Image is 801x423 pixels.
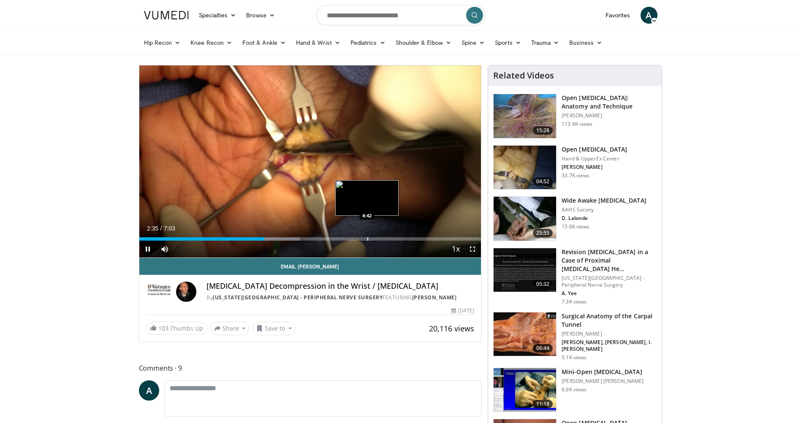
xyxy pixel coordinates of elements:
span: 05:32 [533,280,553,288]
a: A [641,7,657,24]
img: Washington University School of Medicine - Peripheral Nerve Surgery [146,282,173,302]
div: By FEATURING [206,294,474,301]
a: Specialties [194,7,242,24]
p: [US_STATE][GEOGRAPHIC_DATA] - Peripheral Nerve Surgery [562,275,657,288]
a: 15:28 Open [MEDICAL_DATA]: Anatomy and Technique [PERSON_NAME] 113.9K views [493,94,657,138]
a: Business [564,34,607,51]
span: Comments 9 [139,363,482,374]
a: Trauma [526,34,565,51]
span: 25:55 [533,229,553,237]
a: Favorites [600,7,635,24]
p: [PERSON_NAME], [PERSON_NAME], I. [PERSON_NAME] [562,339,657,352]
img: wide_awake_carpal_tunnel_100008556_2.jpg.150x105_q85_crop-smart_upscale.jpg [494,197,556,241]
span: 04:52 [533,177,553,186]
p: [PERSON_NAME] [PERSON_NAME] [562,378,644,385]
img: 302022_0003_1.png.150x105_q85_crop-smart_upscale.jpg [494,368,556,412]
h4: [MEDICAL_DATA] Decompression in the Wrist / [MEDICAL_DATA] [206,282,474,291]
button: Fullscreen [464,241,481,258]
button: Playback Rate [447,241,464,258]
h3: Mini-Open [MEDICAL_DATA] [562,368,644,376]
span: 11:18 [533,400,553,408]
a: 25:55 Wide Awake [MEDICAL_DATA] AAHS Society D. Lalonde 15.6K views [493,196,657,241]
span: 103 [158,324,168,332]
input: Search topics, interventions [316,5,485,25]
div: [DATE] [451,307,474,315]
h3: Surgical Anatomy of the Carpal Tunnel [562,312,657,329]
a: Sports [490,34,526,51]
a: Spine [456,34,490,51]
button: Save to [253,322,296,335]
p: 113.9K views [562,121,592,127]
h4: Related Videos [493,70,554,81]
img: Videography---Title-Standard_0_3.jpg.150x105_q85_crop-smart_upscale.jpg [494,248,556,292]
div: Progress Bar [139,237,481,241]
p: Hand & UpperEx Center [562,155,627,162]
a: Shoulder & Elbow [391,34,456,51]
button: Pause [139,241,156,258]
a: Pediatrics [345,34,391,51]
a: Browse [241,7,280,24]
p: 7.3K views [562,298,586,305]
p: 15.6K views [562,223,589,230]
a: 11:18 Mini-Open [MEDICAL_DATA] [PERSON_NAME] [PERSON_NAME] 6.9K views [493,368,657,412]
img: Avatar [176,282,196,302]
p: 33.7K views [562,172,589,179]
h3: Open [MEDICAL_DATA]: Anatomy and Technique [562,94,657,111]
a: 05:32 Revision [MEDICAL_DATA] in a Case of Proximal [MEDICAL_DATA] He… [US_STATE][GEOGRAPHIC_DATA... [493,248,657,305]
img: 6bc13ebe-c2d8-4f72-b17c-7e540134e64e.150x105_q85_crop-smart_upscale.jpg [494,312,556,356]
h3: Wide Awake [MEDICAL_DATA] [562,196,646,205]
a: 04:52 Open [MEDICAL_DATA] Hand & UpperEx Center [PERSON_NAME] 33.7K views [493,145,657,190]
a: Hand & Wrist [291,34,345,51]
a: Knee Recon [185,34,237,51]
a: Hip Recon [139,34,186,51]
span: 06:44 [533,344,553,352]
h3: Open [MEDICAL_DATA] [562,145,627,154]
p: [PERSON_NAME] [562,164,627,171]
p: AAHS Society [562,206,646,213]
img: 54315_0000_3.png.150x105_q85_crop-smart_upscale.jpg [494,146,556,190]
button: Mute [156,241,173,258]
a: Email [PERSON_NAME] [139,258,481,275]
a: [PERSON_NAME] [412,294,457,301]
p: D. Lalonde [562,215,646,222]
p: A. Yee [562,290,657,297]
p: [PERSON_NAME] [562,331,657,337]
img: image.jpeg [335,180,399,216]
p: [PERSON_NAME] [562,112,657,119]
p: 6.9K views [562,386,586,393]
span: 20,116 views [429,323,474,334]
a: [US_STATE][GEOGRAPHIC_DATA] - Peripheral Nerve Surgery [213,294,383,301]
span: 7:03 [164,225,175,232]
a: Foot & Ankle [237,34,291,51]
video-js: Video Player [139,65,481,258]
span: / [160,225,162,232]
button: Share [210,322,250,335]
span: 2:35 [147,225,158,232]
p: 5.1K views [562,354,586,361]
span: 15:28 [533,126,553,135]
a: A [139,380,159,401]
a: 103 Thumbs Up [146,322,207,335]
img: VuMedi Logo [144,11,189,19]
h3: Revision [MEDICAL_DATA] in a Case of Proximal [MEDICAL_DATA] He… [562,248,657,273]
img: Bindra_-_open_carpal_tunnel_2.png.150x105_q85_crop-smart_upscale.jpg [494,94,556,138]
a: 06:44 Surgical Anatomy of the Carpal Tunnel [PERSON_NAME] [PERSON_NAME], [PERSON_NAME], I. [PERSO... [493,312,657,361]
